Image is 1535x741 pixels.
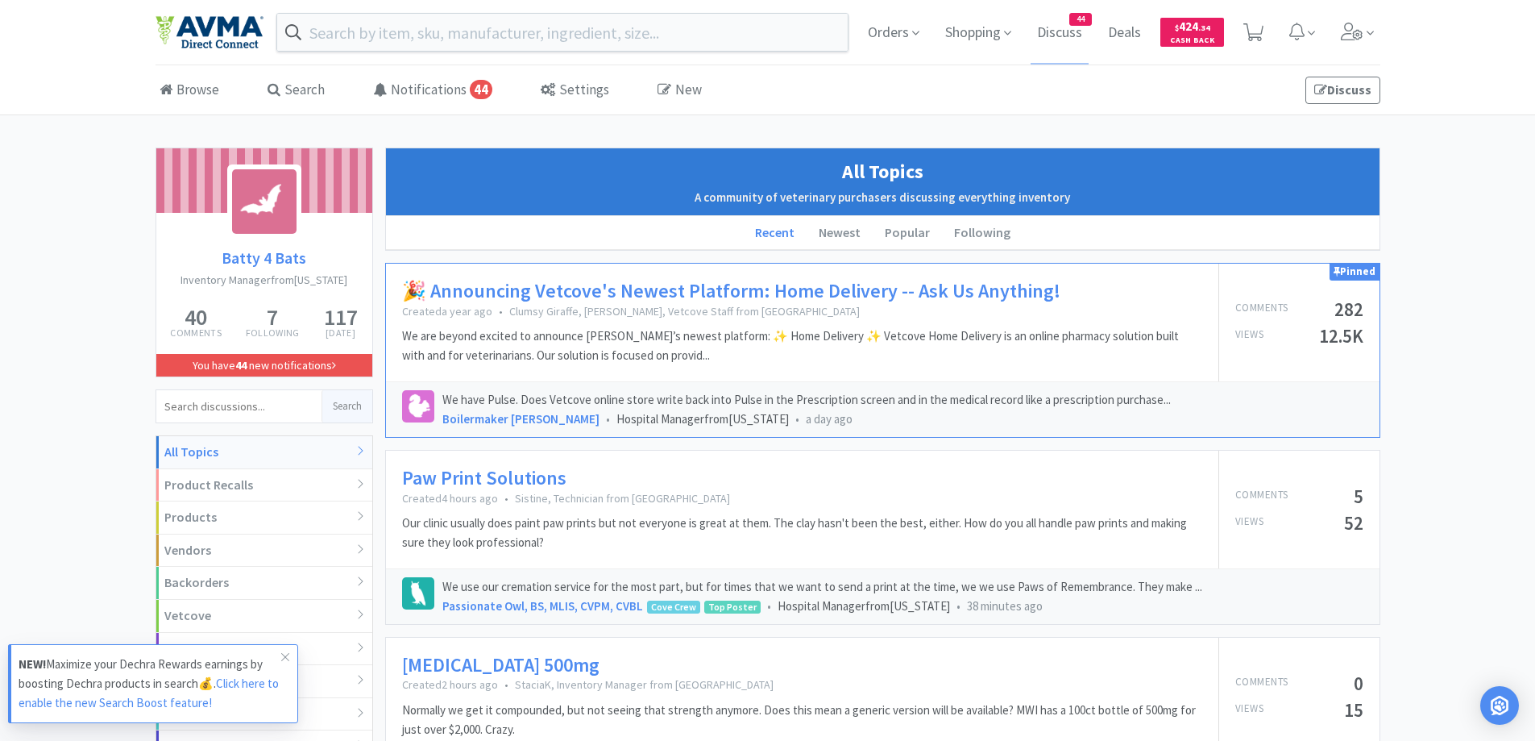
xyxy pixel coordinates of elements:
[1344,514,1363,532] h5: 52
[1480,686,1519,725] div: Open Intercom Messenger
[156,354,372,377] a: You have44 new notifications
[1330,264,1379,281] div: Pinned
[156,469,372,502] div: Product Recalls
[1235,514,1264,532] p: Views
[1235,327,1264,345] p: Views
[156,436,372,469] div: All Topics
[156,271,372,289] h2: Inventory Manager from [US_STATE]
[807,216,873,250] li: Newest
[1305,77,1380,104] a: Discuss
[470,80,492,99] span: 44
[1344,701,1363,719] h5: 15
[743,216,807,250] li: Recent
[442,577,1363,597] p: We use our cremation service for the most part, but for times that we want to send a print at the...
[648,602,699,613] span: Cove Crew
[1319,327,1363,345] h5: 12.5K
[1235,300,1288,318] p: Comments
[246,306,300,328] h5: 7
[156,66,223,115] a: Browse
[156,567,372,600] div: Backorders
[942,216,1023,250] li: Following
[504,677,508,692] span: •
[1101,26,1147,40] a: Deals
[19,655,281,713] p: Maximize your Dechra Rewards earnings by boosting Dechra products in search💰.
[442,410,1363,429] div: Hospital Manager from [US_STATE]
[499,304,503,318] span: •
[402,677,1202,692] p: Created 2 hours ago StaciaK, Inventory Manager from [GEOGRAPHIC_DATA]
[324,306,358,328] h5: 117
[1175,23,1179,33] span: $
[537,66,613,115] a: Settings
[442,598,643,614] a: Passionate Owl, BS, MLIS, CVPM, CVBL
[246,328,300,338] p: Following
[402,280,1060,303] a: 🎉 Announcing Vetcove's Newest Platform: Home Delivery -- Ask Us Anything!
[170,306,221,328] h5: 40
[1235,674,1288,693] p: Comments
[324,328,358,338] p: [DATE]
[806,411,853,427] span: a day ago
[402,491,1202,506] p: Created 4 hours ago Sistine, Technician from [GEOGRAPHIC_DATA]
[156,633,372,666] div: Practice Management
[442,390,1363,410] p: We have Pulse. Does Vetcove online store write back into Pulse in the Prescription screen and in ...
[156,390,322,423] input: Search discussions...
[442,597,1363,616] div: Hospital Manager from [US_STATE]
[1170,36,1214,47] span: Cash Back
[402,654,599,677] a: [MEDICAL_DATA] 500mg
[369,66,496,115] a: Notifications44
[156,502,372,535] div: Products
[156,600,372,633] div: Vetcove
[402,467,566,490] a: Paw Print Solutions
[442,411,599,427] a: Boilermaker [PERSON_NAME]
[1070,14,1091,25] span: 44
[235,358,247,373] strong: 44
[653,66,706,115] a: New
[1235,487,1288,506] p: Comments
[19,656,46,672] strong: NEW!
[402,514,1202,552] p: Our clinic usually does paint paw prints but not everyone is great at them. The clay hasn't been ...
[156,535,372,568] div: Vendors
[767,598,771,614] span: •
[795,411,799,427] span: •
[402,701,1202,739] p: Normally we get it compounded, but not seeing that strength anymore. Does this mean a generic ver...
[263,66,329,115] a: Search
[170,328,221,338] p: Comments
[156,15,263,49] img: e4e33dab9f054f5782a47901c742baa9_102.png
[277,14,848,51] input: Search by item, sku, manufacturer, ingredient, size...
[705,602,760,613] span: Top Poster
[504,491,508,506] span: •
[1354,674,1363,693] h5: 0
[1334,300,1363,318] h5: 282
[1175,19,1210,34] span: 424
[1235,701,1264,719] p: Views
[394,188,1371,207] h2: A community of veterinary purchasers discussing everything inventory
[402,327,1202,365] p: We are beyond excited to announce [PERSON_NAME]’s newest platform: ✨ Home Delivery ✨ Vetcove Home...
[606,411,610,427] span: •
[402,304,1202,318] p: Created a year ago Clumsy Giraffe, [PERSON_NAME], Vetcove Staff from [GEOGRAPHIC_DATA]
[1031,26,1089,40] a: Discuss44
[956,598,960,614] span: •
[1354,487,1363,506] h5: 5
[322,390,372,423] button: Search
[1198,23,1210,33] span: . 34
[156,245,372,271] a: Batty 4 Bats
[873,216,942,250] li: Popular
[1160,10,1224,54] a: $424.34Cash Back
[967,598,1043,614] span: 38 minutes ago
[394,156,1371,187] h1: All Topics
